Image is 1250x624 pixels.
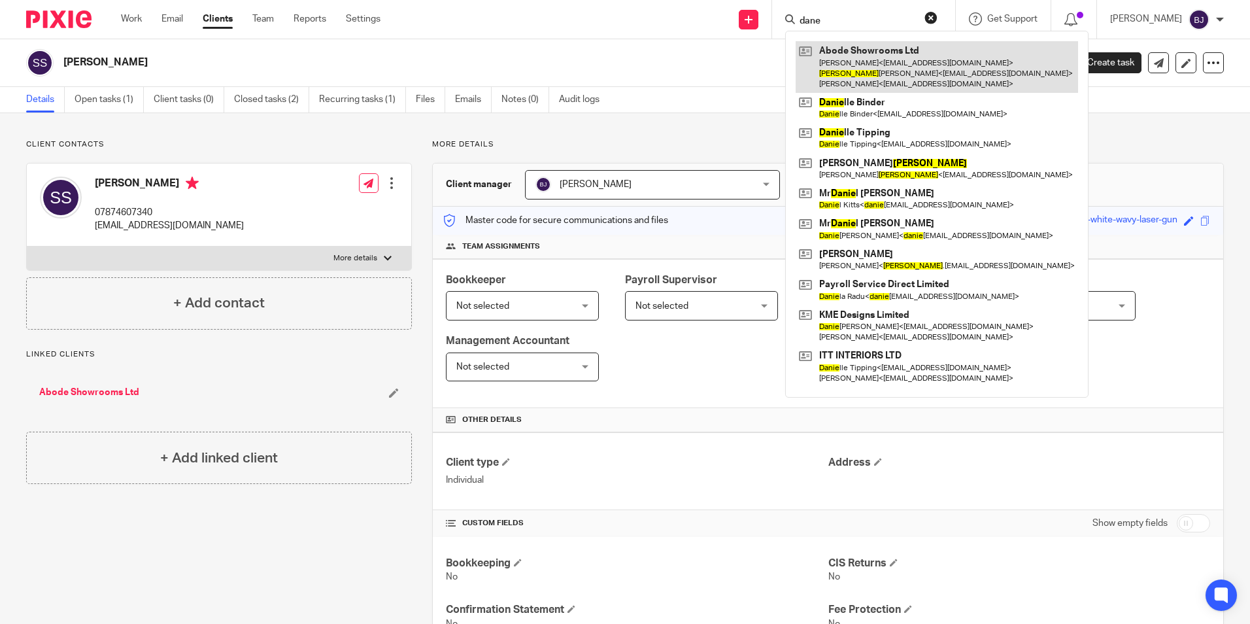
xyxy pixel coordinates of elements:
a: Clients [203,12,233,26]
p: [PERSON_NAME] [1110,12,1182,26]
h4: Fee Protection [828,603,1210,617]
span: Not selected [635,302,688,311]
p: 07874607340 [95,206,244,219]
i: Primary [186,177,199,190]
a: Notes (0) [501,87,549,113]
span: Other details [462,415,522,425]
span: Not selected [456,302,509,311]
span: No [446,572,458,581]
p: More details [333,253,377,264]
label: Show empty fields [1092,517,1168,530]
h4: Client type [446,456,828,470]
span: Management Accountant [446,336,569,346]
a: Team [252,12,274,26]
span: Not selected [456,362,509,372]
img: svg%3E [26,49,54,77]
h2: [PERSON_NAME] [63,56,849,69]
h4: CIS Returns [828,557,1210,570]
a: Open tasks (1) [75,87,144,113]
img: Pixie [26,10,92,28]
h4: CUSTOM FIELDS [446,518,828,529]
a: Emails [455,87,492,113]
span: [PERSON_NAME] [560,180,632,189]
a: Create task [1066,52,1141,73]
p: Linked clients [26,349,412,360]
a: Closed tasks (2) [234,87,309,113]
h3: Client manager [446,178,512,191]
span: Bookkeeper [446,275,506,285]
a: Client tasks (0) [154,87,224,113]
button: Clear [924,11,937,24]
span: No [828,572,840,581]
p: Individual [446,474,828,487]
p: Master code for secure communications and files [443,214,668,227]
a: Details [26,87,65,113]
p: [EMAIL_ADDRESS][DOMAIN_NAME] [95,219,244,232]
h4: + Add contact [173,293,265,313]
span: Team assignments [462,241,540,252]
a: Email [161,12,183,26]
a: Files [416,87,445,113]
span: Get Support [987,14,1038,24]
a: Recurring tasks (1) [319,87,406,113]
h4: [PERSON_NAME] [95,177,244,193]
a: Audit logs [559,87,609,113]
input: Search [798,16,916,27]
span: Payroll Supervisor [625,275,717,285]
h4: Bookkeeping [446,557,828,570]
div: magnetic-white-wavy-laser-gun [1049,213,1177,228]
h4: Confirmation Statement [446,603,828,617]
a: Reports [294,12,326,26]
p: Client contacts [26,139,412,150]
a: Work [121,12,142,26]
a: Abode Showrooms Ltd [39,386,139,399]
h4: Address [828,456,1210,470]
img: svg%3E [40,177,82,218]
h4: + Add linked client [160,448,278,468]
img: svg%3E [1189,9,1209,30]
a: Settings [346,12,380,26]
img: svg%3E [535,177,551,192]
p: More details [432,139,1224,150]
